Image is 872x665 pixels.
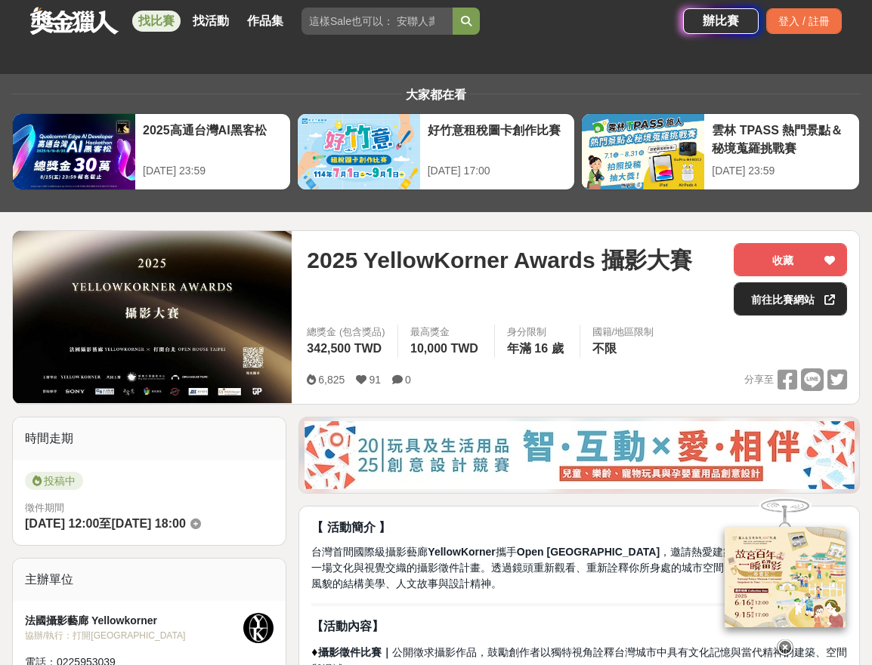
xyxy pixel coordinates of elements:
div: 2025高通台灣AI黑客松 [143,122,283,155]
input: 這樣Sale也可以： 安聯人壽創意銷售法募集 [301,8,453,35]
img: 968ab78a-c8e5-4181-8f9d-94c24feca916.png [725,527,846,627]
span: 342,500 TWD [307,342,382,355]
div: 登入 / 註冊 [766,8,842,34]
a: 辦比賽 [683,8,759,34]
span: 分享至 [744,368,774,391]
div: 國籍/地區限制 [592,325,654,340]
strong: 】 [372,620,384,633]
span: 年滿 16 歲 [507,342,564,355]
strong: 【 [311,620,323,633]
a: 雲林 TPASS 熱門景點＆秘境蒐羅挑戰賽[DATE] 23:59 [581,113,860,190]
a: 作品集 [241,11,289,32]
a: 2025高通台灣AI黑客松[DATE] 23:59 [12,113,291,190]
span: 91 [369,374,381,386]
a: 找活動 [187,11,235,32]
div: 協辦/執行： 打開[GEOGRAPHIC_DATA] [25,629,243,642]
span: 10,000 TWD [410,342,478,355]
a: 好竹意租稅圖卡創作比賽[DATE] 17:00 [297,113,576,190]
strong: 【 活動簡介 】 [311,521,391,534]
div: [DATE] 17:00 [428,163,567,179]
span: 大家都在看 [402,88,470,101]
a: 找比賽 [132,11,181,32]
span: 最高獎金 [410,325,482,340]
span: [DATE] 18:00 [111,517,185,530]
div: 雲林 TPASS 熱門景點＆秘境蒐羅挑戰賽 [712,122,852,155]
span: 投稿中 [25,472,83,490]
a: 前往比賽網站 [734,282,847,316]
span: [DATE] 12:00 [25,517,99,530]
span: 6,825 [318,374,345,386]
div: [DATE] 23:59 [143,163,283,179]
strong: Open [GEOGRAPHIC_DATA] [517,546,660,558]
span: 不限 [592,342,617,355]
span: 總獎金 (包含獎品) [307,325,385,340]
div: 主辦單位 [13,559,286,601]
strong: YellowKorner [428,546,495,558]
img: Cover Image [13,231,292,403]
img: d4b53da7-80d9-4dd2-ac75-b85943ec9b32.jpg [305,421,855,489]
div: 時間走期 [13,417,286,460]
span: 至 [99,517,111,530]
span: 徵件期間 [25,502,64,513]
span: 0 [405,374,411,386]
strong: 攝影徵件比賽｜ [318,646,392,658]
strong: 活動內容 [323,620,372,633]
div: 身分限制 [507,325,567,340]
span: 2025 YellowKorner Awards 攝影大賽 [307,243,692,277]
span: ♦︎ [311,645,317,658]
div: 法國攝影藝廊 Yellowkorner [25,613,243,629]
div: [DATE] 23:59 [712,163,852,179]
div: 好竹意租稅圖卡創作比賽 [428,122,567,155]
span: 台灣首間國際級攝影藝廊 攜手 ，邀請熱愛建築與影像創作的你，參與一場文化與視覺交織的攝影徵件計畫。透過鏡頭重新觀看、重新詮釋你所身處的城市空間，記錄那些構築台灣城市風貌的結構美學、人文故事與設計精神。 [311,546,840,590]
button: 收藏 [734,243,847,276]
